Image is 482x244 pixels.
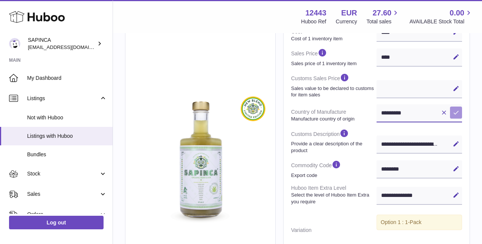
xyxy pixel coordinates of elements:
[366,18,400,25] span: Total sales
[28,44,111,50] span: [EMAIL_ADDRESS][DOMAIN_NAME]
[27,133,107,140] span: Listings with Huboo
[409,18,473,25] span: AVAILABLE Stock Total
[27,170,99,177] span: Stock
[291,140,375,154] strong: Provide a clear description of the product
[291,60,375,67] strong: Sales price of 1 inventory item
[291,45,377,70] dt: Sales Price
[341,8,357,18] strong: EUR
[305,8,326,18] strong: 12443
[27,75,107,82] span: My Dashboard
[291,116,375,122] strong: Manufacture country of origin
[450,8,464,18] span: 0.00
[291,125,377,157] dt: Customs Description
[291,192,375,205] strong: Select the level of Huboo Item Extra you require
[301,18,326,25] div: Huboo Ref
[133,94,268,229] img: 1xHerb_NB.png
[27,151,107,158] span: Bundles
[27,95,99,102] span: Listings
[291,85,375,98] strong: Sales value to be declared to customs for item sales
[28,37,96,51] div: SAPINCA
[27,191,99,198] span: Sales
[27,114,107,121] span: Not with Huboo
[372,8,391,18] span: 27.60
[336,18,357,25] div: Currency
[291,224,377,237] dt: Variation
[291,70,377,101] dt: Customs Sales Price
[291,25,377,45] dt: Cost
[291,35,375,42] strong: Cost of 1 inventory item
[377,215,462,230] div: Option 1 : 1-Pack
[9,38,20,49] img: info@sapinca.com
[291,172,375,179] strong: Export code
[291,157,377,181] dt: Commodity Code
[27,211,99,218] span: Orders
[409,8,473,25] a: 0.00 AVAILABLE Stock Total
[9,216,104,229] a: Log out
[291,181,377,208] dt: Huboo Item Extra Level
[291,105,377,125] dt: Country of Manufacture
[366,8,400,25] a: 27.60 Total sales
